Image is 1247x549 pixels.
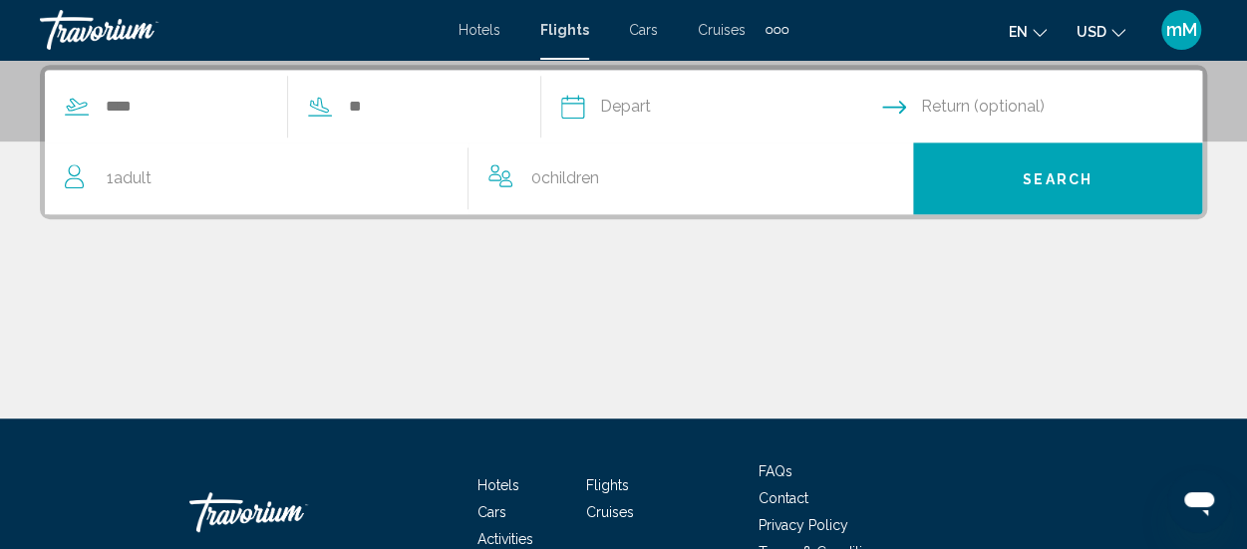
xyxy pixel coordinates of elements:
[882,71,1203,142] button: Return date
[913,142,1202,214] button: Search
[1009,24,1028,40] span: en
[477,504,506,520] a: Cars
[540,22,589,38] a: Flights
[477,531,533,547] a: Activities
[698,22,746,38] a: Cruises
[759,517,848,533] a: Privacy Policy
[1077,17,1125,46] button: Change currency
[1155,9,1207,51] button: User Menu
[114,168,152,187] span: Adult
[1009,17,1047,46] button: Change language
[189,482,389,542] a: Travorium
[1167,469,1231,533] iframe: Button to launch messaging window
[107,164,152,192] span: 1
[459,22,500,38] a: Hotels
[1077,24,1106,40] span: USD
[45,142,913,214] button: Travelers: 1 adult, 0 children
[586,477,629,493] a: Flights
[759,463,792,479] a: FAQs
[477,477,519,493] a: Hotels
[530,164,598,192] span: 0
[1023,171,1092,187] span: Search
[540,168,598,187] span: Children
[921,93,1045,121] span: Return (optional)
[1166,20,1197,40] span: mM
[629,22,658,38] a: Cars
[40,10,439,50] a: Travorium
[561,71,882,142] button: Depart date
[45,70,1202,214] div: Search widget
[759,490,808,506] a: Contact
[766,14,788,46] button: Extra navigation items
[586,504,634,520] a: Cruises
